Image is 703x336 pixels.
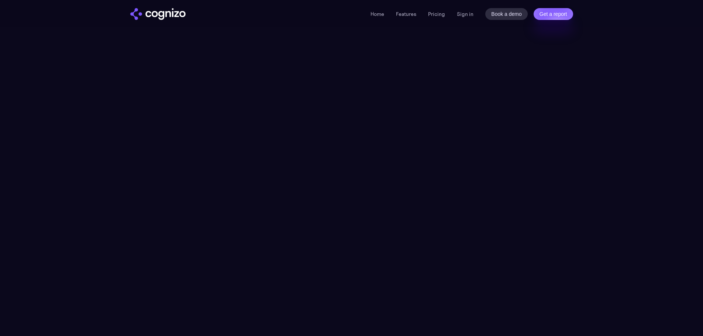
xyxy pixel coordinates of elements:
div: Pricing [343,65,360,72]
img: cognizo logo [130,8,186,20]
a: Pricing [428,11,445,17]
a: Features [396,11,416,17]
h1: Scalable plans that grow with you [232,79,471,129]
a: home [130,8,186,20]
a: Home [371,11,384,17]
div: Turn AI search into a primary acquisition channel with deep analytics focused on action. Our ente... [232,135,471,155]
a: Book a demo [485,8,528,20]
a: Get a report [534,8,573,20]
a: Sign in [457,10,473,18]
